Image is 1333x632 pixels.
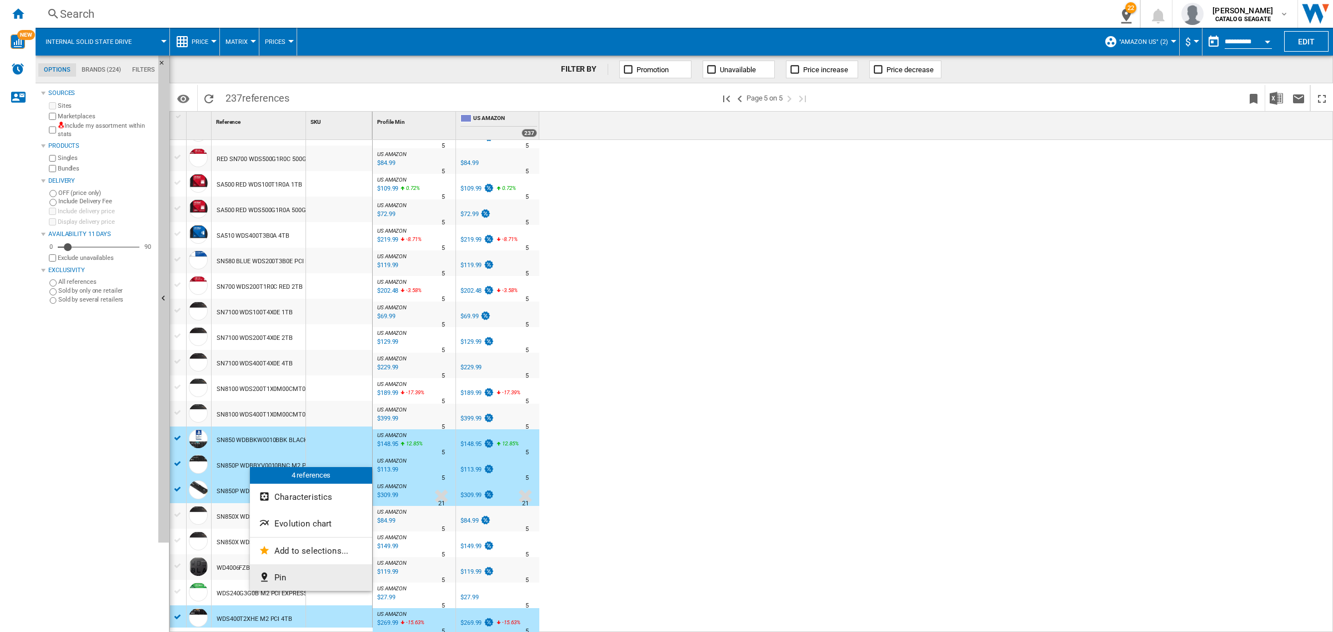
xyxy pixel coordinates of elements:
span: Add to selections... [274,546,348,556]
button: Add to selections... [250,538,372,564]
span: Pin [274,573,286,583]
div: 4 references [250,467,372,484]
button: Characteristics [250,484,372,510]
span: Characteristics [274,492,332,502]
button: Evolution chart [250,510,372,537]
span: Evolution chart [274,519,332,529]
button: Pin... [250,564,372,591]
